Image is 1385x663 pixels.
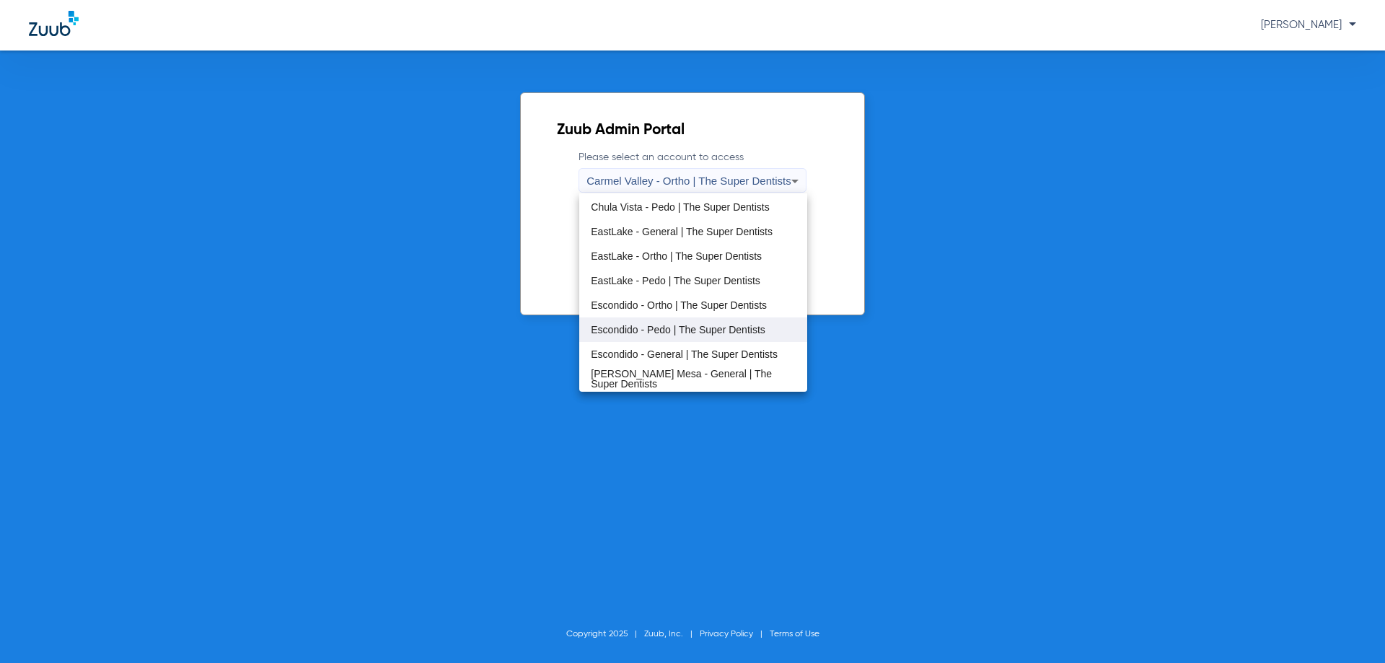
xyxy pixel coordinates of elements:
span: EastLake - Pedo | The Super Dentists [591,276,760,286]
span: Escondido - Ortho | The Super Dentists [591,300,767,310]
span: Chula Vista - Pedo | The Super Dentists [591,202,769,212]
span: Escondido - General | The Super Dentists [591,349,778,359]
span: [PERSON_NAME] Mesa - General | The Super Dentists [591,369,795,389]
span: EastLake - Ortho | The Super Dentists [591,251,762,261]
span: EastLake - General | The Super Dentists [591,227,773,237]
span: Escondido - Pedo | The Super Dentists [591,325,765,335]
